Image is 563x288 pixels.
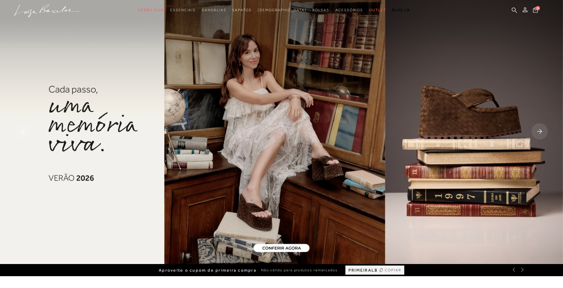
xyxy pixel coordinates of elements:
span: Verão Viva [138,8,164,12]
span: Outlet [369,8,386,12]
a: noSubCategoriesText [258,5,307,16]
span: [DEMOGRAPHIC_DATA] [258,8,307,12]
a: categoryNavScreenReaderText [202,5,226,16]
span: Sandálias [202,8,226,12]
a: categoryNavScreenReaderText [138,5,164,16]
a: categoryNavScreenReaderText [335,5,363,16]
a: categoryNavScreenReaderText [232,5,251,16]
a: categoryNavScreenReaderText [312,5,329,16]
a: categoryNavScreenReaderText [170,5,196,16]
span: Bolsas [312,8,329,12]
span: Não válido para produtos remarcados. [261,268,339,273]
span: Acessórios [335,8,363,12]
button: 0 [531,7,540,15]
span: BLOG LB [392,8,410,12]
span: 0 [536,6,540,10]
span: Sapatos [232,8,251,12]
span: Aproveite o cupom de primeira compra [159,268,256,273]
a: categoryNavScreenReaderText [369,5,386,16]
span: Essenciais [170,8,196,12]
span: PRIMEIRALB [348,268,378,273]
a: BLOG LB [392,5,410,16]
span: COPIAR [385,267,401,273]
